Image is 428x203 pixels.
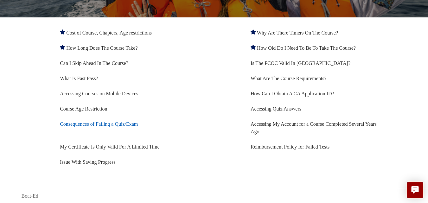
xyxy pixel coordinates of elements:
[251,45,256,50] svg: Promoted article
[251,144,329,149] a: Reimbursement Policy for Failed Tests
[257,30,338,35] a: Why Are There Timers On The Course?
[60,60,128,66] a: Can I Skip Ahead In The Course?
[66,45,137,51] a: How Long Does The Course Take?
[257,45,356,51] a: How Old Do I Need To Be To Take The Course?
[60,45,65,50] svg: Promoted article
[251,91,334,96] a: How Can I Obtain A CA Application ID?
[251,29,256,35] svg: Promoted article
[251,106,301,111] a: Accessing Quiz Answers
[22,192,38,200] a: Boat-Ed
[60,29,65,35] svg: Promoted article
[251,76,327,81] a: What Are The Course Requirements?
[60,76,98,81] a: What Is Fast Pass?
[60,159,116,165] a: Issue With Saving Progress
[60,91,138,96] a: Accessing Courses on Mobile Devices
[407,182,423,198] button: Live chat
[251,121,377,134] a: Accessing My Account for a Course Completed Several Years Ago
[60,144,159,149] a: My Certificate Is Only Valid For A Limited Time
[60,106,107,111] a: Course Age Restriction
[66,30,152,35] a: Cost of Course, Chapters, Age restrictions
[60,121,138,127] a: Consequences of Failing a Quiz/Exam
[251,60,350,66] a: Is The PCOC Valid In [GEOGRAPHIC_DATA]?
